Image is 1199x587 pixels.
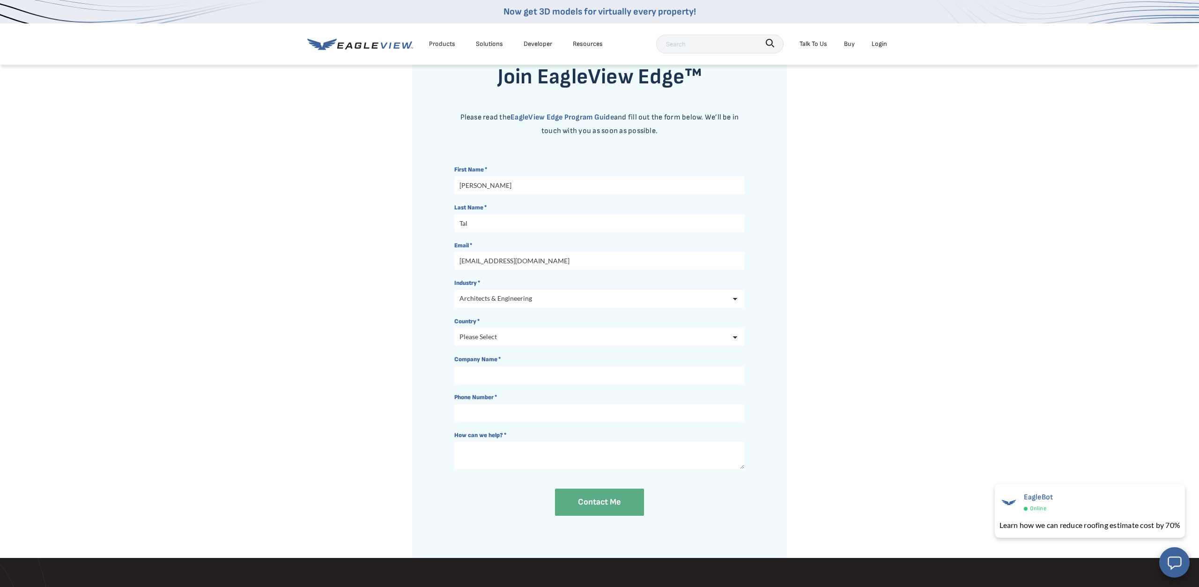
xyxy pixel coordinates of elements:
div: Solutions [476,38,503,50]
span: Industry [454,279,477,287]
a: EagleView Edge Program Guide [511,113,614,122]
button: Open chat window [1159,547,1190,578]
span: How can we help? [454,431,503,439]
div: Talk To Us [799,38,827,50]
span: First Name [454,166,484,173]
span: Country [454,318,476,325]
a: Developer [524,38,552,50]
strong: Join EagleView Edge™ [497,64,702,90]
a: Buy [844,38,855,50]
span: Online [1030,504,1046,514]
img: EagleBot [999,493,1018,512]
div: Login [872,38,887,50]
div: Products [429,38,455,50]
div: Resources [573,38,603,50]
a: Now get 3D models for virtually every property! [503,6,696,17]
span: Phone Number [454,394,494,401]
p: Please read the and fill out the form below. We’ll be in touch with you as soon as possible. [454,111,745,138]
span: Last Name [454,204,483,211]
div: Learn how we can reduce roofing estimate cost by 70% [999,520,1180,531]
span: Company Name [454,356,497,363]
input: Contact me [555,489,644,516]
span: EagleBot [1024,493,1053,502]
input: Search [656,35,784,53]
span: Email [454,242,469,249]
